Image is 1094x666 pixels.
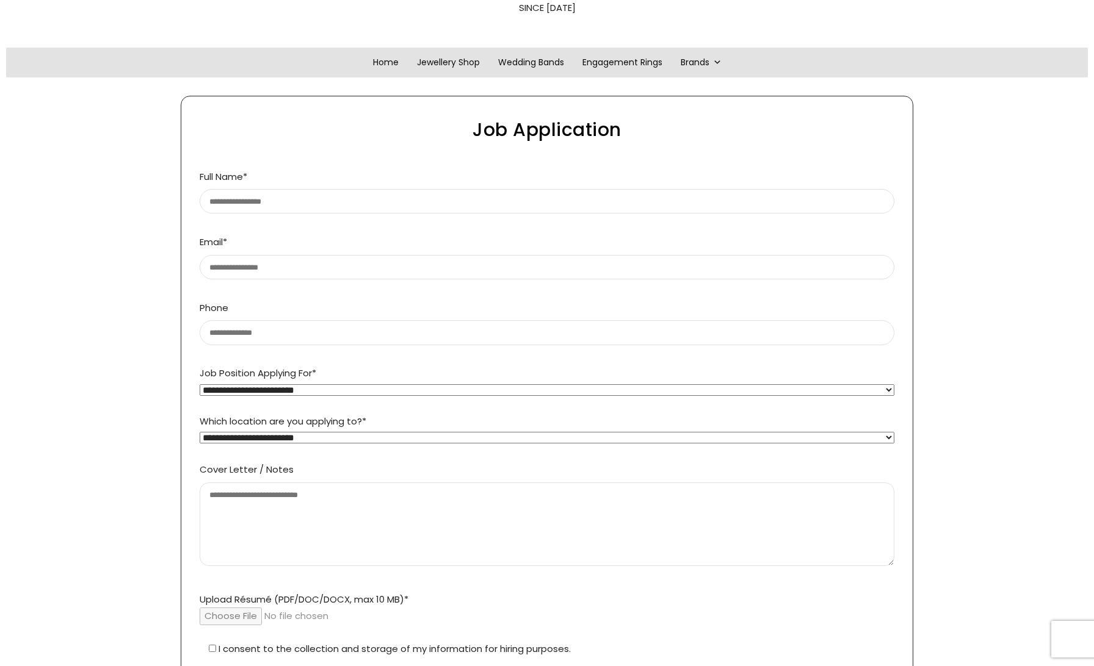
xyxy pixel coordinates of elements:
[200,320,894,345] input: Phone
[200,432,894,443] select: Which location are you applying to?*
[364,48,408,77] a: Home
[200,607,894,625] input: Upload Résumé (PDF/DOC/DOCX, max 10 MB)*
[216,642,571,655] span: I consent to the collection and storage of my information for hiring purposes.
[200,170,894,207] label: Full Name*
[672,48,731,77] a: Brands
[200,367,894,395] label: Job Position Applying For*
[187,121,907,139] h2: Job Application
[573,48,672,77] a: Engagement Rings
[200,235,894,273] label: Email*
[200,463,894,574] label: Cover Letter / Notes
[200,415,894,443] label: Which location are you applying to?*
[489,48,573,77] a: Wedding Bands
[200,482,894,567] textarea: Cover Letter / Notes
[200,301,894,338] label: Phone
[200,189,894,213] input: Full Name*
[200,593,894,622] label: Upload Résumé (PDF/DOC/DOCX, max 10 MB)*
[200,255,894,279] input: Email*
[200,384,894,396] select: Job Position Applying For*
[408,48,489,77] a: Jewellery Shop
[209,645,216,652] input: I consent to the collection and storage of my information for hiring purposes.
